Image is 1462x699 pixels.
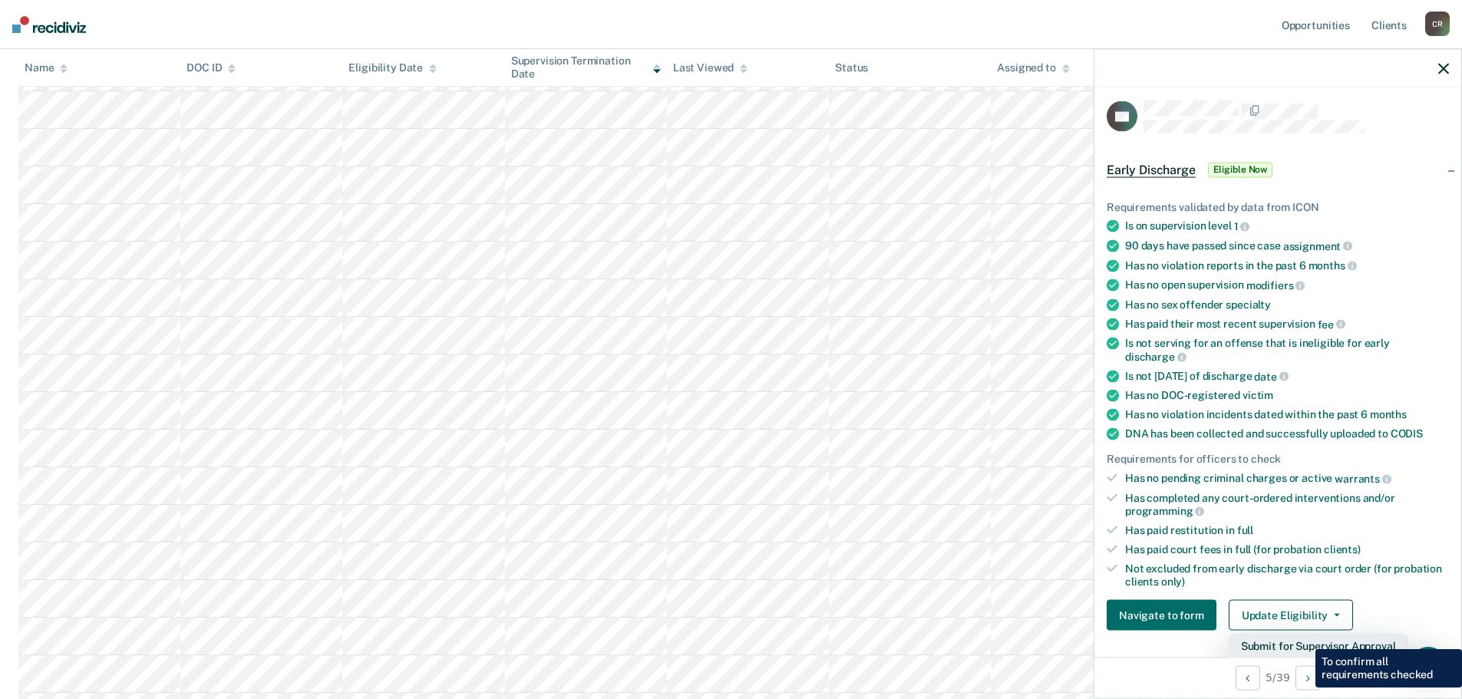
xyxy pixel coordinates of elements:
[1254,370,1288,382] span: date
[1107,600,1223,631] a: Navigate to form link
[1125,408,1449,421] div: Has no violation incidents dated within the past 6
[1107,162,1196,177] span: Early Discharge
[1318,318,1345,330] span: fee
[1125,317,1449,331] div: Has paid their most recent supervision
[1107,600,1216,631] button: Navigate to form
[1125,524,1449,537] div: Has paid restitution in
[12,16,86,33] img: Recidiviz
[511,54,661,81] div: Supervision Termination Date
[1125,239,1449,252] div: 90 days have passed since case
[1094,145,1461,194] div: Early DischargeEligible Now
[1125,562,1449,588] div: Not excluded from early discharge via court order (for probation clients
[835,61,868,74] div: Status
[1208,162,1273,177] span: Eligible Now
[1425,12,1450,36] div: C R
[1125,389,1449,402] div: Has no DOC-registered
[1324,542,1361,555] span: clients)
[1107,655,1449,668] dt: Supervision
[1229,634,1408,658] button: Submit for Supervisor Approval
[1237,524,1253,536] span: full
[1125,219,1449,233] div: Is on supervision level
[1229,600,1353,631] button: Update Eligibility
[1107,200,1449,213] div: Requirements validated by data from ICON
[1226,298,1271,310] span: specialty
[348,61,437,74] div: Eligibility Date
[25,61,68,74] div: Name
[1125,542,1449,556] div: Has paid court fees in full (for probation
[1125,491,1449,517] div: Has completed any court-ordered interventions and/or
[1125,350,1186,362] span: discharge
[1107,453,1449,466] div: Requirements for officers to check
[1283,239,1352,252] span: assignment
[1234,220,1250,232] span: 1
[1125,259,1449,272] div: Has no violation reports in the past 6
[1295,665,1320,690] button: Next Opportunity
[1370,408,1407,420] span: months
[997,61,1069,74] div: Assigned to
[1125,298,1449,311] div: Has no sex offender
[186,61,236,74] div: DOC ID
[1335,472,1391,484] span: warrants
[1125,369,1449,383] div: Is not [DATE] of discharge
[1161,575,1185,587] span: only)
[673,61,748,74] div: Last Viewed
[1125,337,1449,363] div: Is not serving for an offense that is ineligible for early
[1309,259,1357,272] span: months
[1125,279,1449,292] div: Has no open supervision
[1410,647,1447,684] div: Open Intercom Messenger
[1094,657,1461,697] div: 5 / 39
[1243,389,1273,401] span: victim
[1391,427,1423,440] span: CODIS
[1125,505,1204,517] span: programming
[1125,472,1449,486] div: Has no pending criminal charges or active
[1236,665,1260,690] button: Previous Opportunity
[1125,427,1449,440] div: DNA has been collected and successfully uploaded to
[1246,279,1305,291] span: modifiers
